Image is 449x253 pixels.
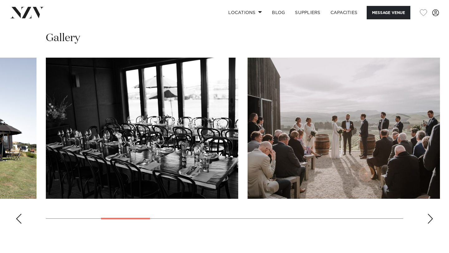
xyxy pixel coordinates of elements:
[46,31,80,45] h2: Gallery
[267,6,290,19] a: BLOG
[248,58,440,199] swiper-slide: 4 / 13
[223,6,267,19] a: Locations
[367,6,410,19] button: Message Venue
[46,58,238,199] swiper-slide: 3 / 13
[326,6,363,19] a: Capacities
[10,7,44,18] img: nzv-logo.png
[290,6,325,19] a: SUPPLIERS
